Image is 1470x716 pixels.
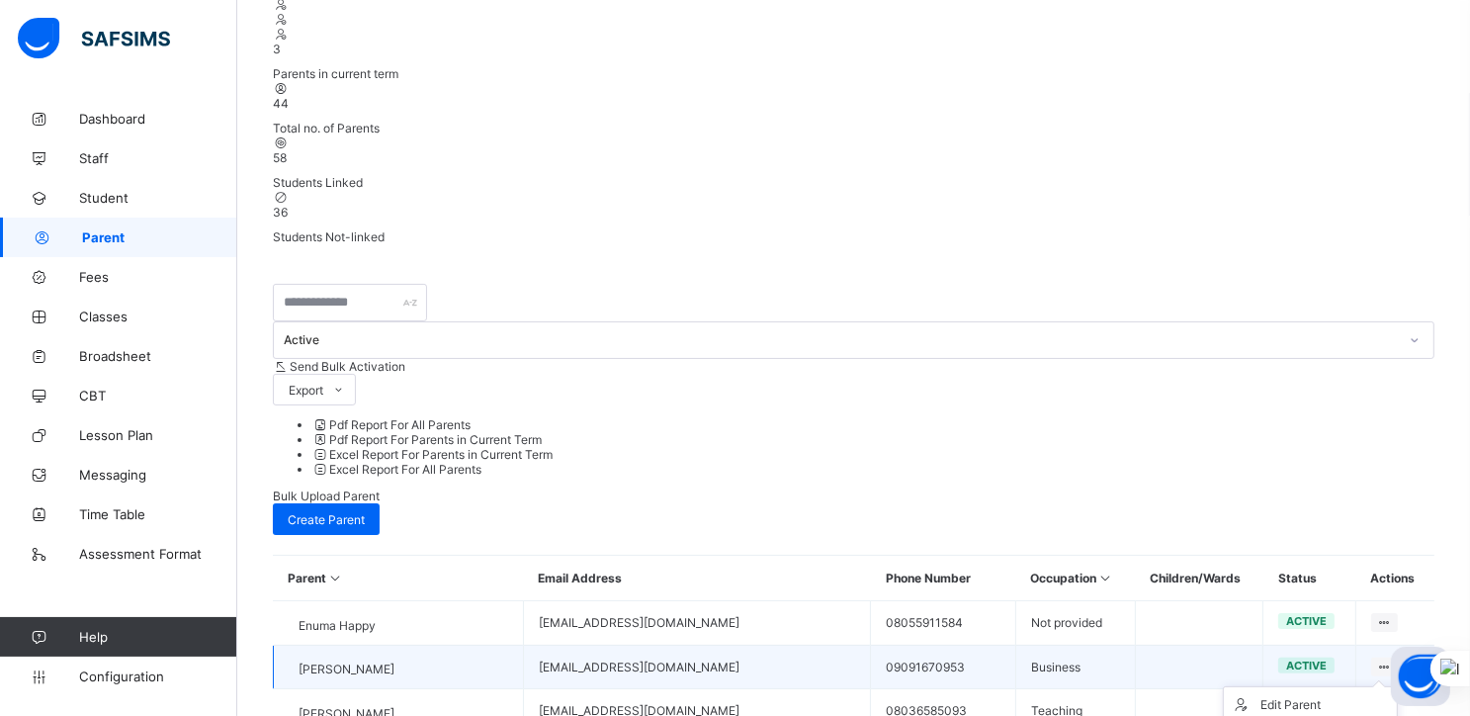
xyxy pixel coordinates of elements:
[1263,556,1355,601] th: Status
[79,111,237,127] span: Dashboard
[79,467,237,483] span: Messaging
[1391,647,1450,706] button: Open asap
[79,309,237,324] span: Classes
[273,96,289,111] span: 44
[284,333,1398,348] div: Active
[289,383,323,398] span: Export
[273,175,363,190] span: Students Linked
[312,417,1434,432] li: dropdown-list-item-null-0
[523,645,871,689] td: [EMAIL_ADDRESS][DOMAIN_NAME]
[327,571,344,585] i: Sort in Ascending Order
[299,662,394,676] span: [PERSON_NAME]
[79,388,237,403] span: CBT
[79,427,237,443] span: Lesson Plan
[1286,614,1327,628] span: active
[273,229,385,244] span: Students Not-linked
[79,150,237,166] span: Staff
[523,601,871,646] td: [EMAIL_ADDRESS][DOMAIN_NAME]
[273,66,398,81] span: Parents in current term
[1261,695,1389,715] div: Edit Parent
[312,432,1434,447] li: dropdown-list-item-null-1
[871,601,1016,646] td: 08055911584
[1096,571,1113,585] i: Sort in Ascending Order
[273,121,380,135] span: Total no. of Parents
[871,645,1016,689] td: 09091670953
[79,506,237,522] span: Time Table
[290,359,405,374] span: Send Bulk Activation
[79,348,237,364] span: Broadsheet
[871,556,1016,601] th: Phone Number
[1015,556,1135,601] th: Occupation
[79,669,236,684] span: Configuration
[79,546,237,562] span: Assessment Format
[1015,645,1135,689] td: Business
[274,556,524,601] th: Parent
[273,205,288,220] span: 36
[273,489,380,503] span: Bulk Upload Parent
[312,462,1434,477] li: dropdown-list-item-null-3
[273,42,281,56] span: 3
[312,447,1434,462] li: dropdown-list-item-null-2
[82,229,237,245] span: Parent
[273,150,287,165] span: 58
[79,629,236,645] span: Help
[299,618,376,633] span: Enuma Happy
[1135,556,1263,601] th: Children/Wards
[18,18,170,59] img: safsims
[1355,556,1434,601] th: Actions
[79,190,237,206] span: Student
[1015,601,1135,646] td: Not provided
[288,512,365,527] span: Create Parent
[1286,659,1327,672] span: active
[79,269,237,285] span: Fees
[523,556,871,601] th: Email Address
